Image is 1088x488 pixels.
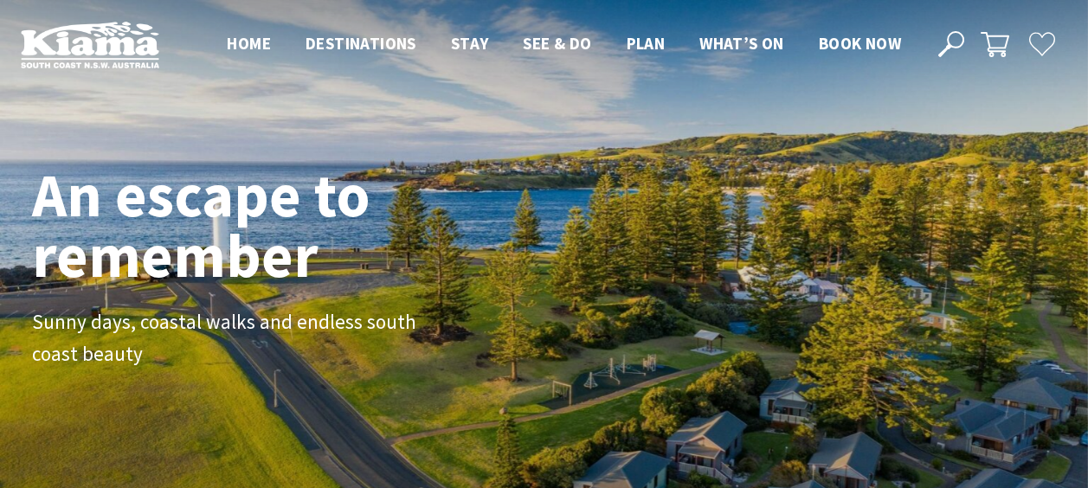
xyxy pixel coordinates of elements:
span: Plan [627,33,666,54]
p: Sunny days, coastal walks and endless south coast beauty [32,306,422,370]
span: Home [227,33,271,54]
span: Book now [819,33,901,54]
span: What’s On [699,33,784,54]
h1: An escape to remember [32,164,508,286]
span: See & Do [523,33,591,54]
nav: Main Menu [209,30,918,59]
span: Destinations [306,33,416,54]
img: Kiama Logo [21,21,159,68]
span: Stay [451,33,489,54]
